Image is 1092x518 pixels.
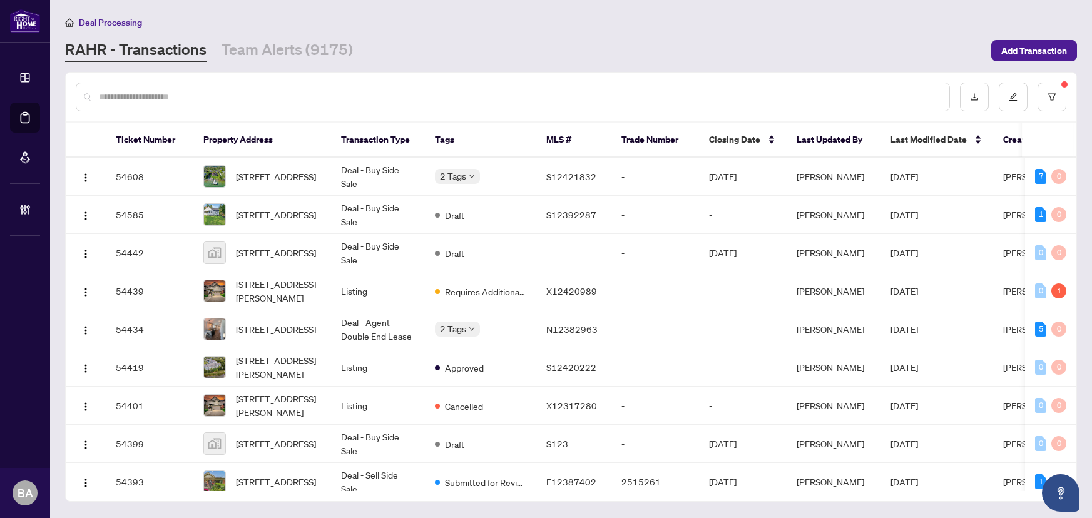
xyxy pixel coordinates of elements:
span: [DATE] [890,323,918,335]
span: Last Modified Date [890,133,967,146]
div: 0 [1035,436,1046,451]
img: thumbnail-img [204,280,225,302]
span: Requires Additional Docs [445,285,526,298]
img: Logo [81,325,91,335]
td: [DATE] [699,463,787,501]
span: filter [1048,93,1056,101]
div: 0 [1035,360,1046,375]
td: - [611,425,699,463]
span: download [970,93,979,101]
span: S12421832 [546,171,596,182]
span: S12392287 [546,209,596,220]
span: [PERSON_NAME] [1003,209,1071,220]
span: [STREET_ADDRESS] [236,246,316,260]
td: Deal - Buy Side Sale [331,158,425,196]
td: Listing [331,348,425,387]
span: [PERSON_NAME] [1003,247,1071,258]
span: 2 Tags [440,169,466,183]
span: [PERSON_NAME] [1003,438,1071,449]
img: thumbnail-img [204,204,225,225]
button: Add Transaction [991,40,1077,61]
div: 0 [1051,360,1066,375]
th: MLS # [536,123,611,158]
td: 54585 [106,196,193,234]
div: 0 [1051,169,1066,184]
span: X12317280 [546,400,597,411]
span: [STREET_ADDRESS] [236,208,316,221]
span: Draft [445,208,464,222]
span: [DATE] [890,285,918,297]
button: Open asap [1042,474,1079,512]
th: Last Modified Date [880,123,993,158]
span: Closing Date [709,133,760,146]
td: [PERSON_NAME] [787,272,880,310]
td: - [611,387,699,425]
span: Submitted for Review [445,475,526,489]
td: [PERSON_NAME] [787,158,880,196]
img: thumbnail-img [204,318,225,340]
button: Logo [76,434,96,454]
button: Logo [76,205,96,225]
span: [DATE] [890,400,918,411]
img: thumbnail-img [204,357,225,378]
span: BA [18,484,33,502]
th: Closing Date [699,123,787,158]
td: - [699,387,787,425]
img: thumbnail-img [204,395,225,416]
div: 0 [1051,398,1066,413]
span: Draft [445,246,464,260]
span: E12387402 [546,476,596,487]
td: - [611,310,699,348]
button: Logo [76,166,96,186]
td: [PERSON_NAME] [787,196,880,234]
img: Logo [81,478,91,488]
button: Logo [76,281,96,301]
button: Logo [76,395,96,415]
span: [STREET_ADDRESS][PERSON_NAME] [236,277,321,305]
th: Ticket Number [106,123,193,158]
td: Listing [331,387,425,425]
td: [PERSON_NAME] [787,387,880,425]
button: edit [999,83,1028,111]
button: Logo [76,319,96,339]
div: 0 [1035,245,1046,260]
div: 0 [1035,398,1046,413]
span: [DATE] [890,438,918,449]
th: Created By [993,123,1068,158]
span: S123 [546,438,568,449]
span: down [469,326,475,332]
span: Cancelled [445,399,483,413]
td: [PERSON_NAME] [787,234,880,272]
td: Deal - Sell Side Sale [331,463,425,501]
td: 54442 [106,234,193,272]
span: [DATE] [890,247,918,258]
span: [PERSON_NAME] [1003,362,1071,373]
td: [DATE] [699,425,787,463]
span: [STREET_ADDRESS] [236,475,316,489]
div: 0 [1051,245,1066,260]
td: - [611,234,699,272]
span: Draft [445,437,464,451]
button: download [960,83,989,111]
img: Logo [81,363,91,373]
td: - [699,310,787,348]
td: Deal - Buy Side Sale [331,234,425,272]
span: Deal Processing [79,17,142,28]
span: [PERSON_NAME] [1003,285,1071,297]
img: logo [10,9,40,33]
img: Logo [81,249,91,259]
img: Logo [81,440,91,450]
td: - [699,196,787,234]
td: 54608 [106,158,193,196]
span: [STREET_ADDRESS] [236,322,316,336]
span: Add Transaction [1001,41,1067,61]
img: thumbnail-img [204,471,225,492]
a: Team Alerts (9175) [222,39,353,62]
td: 2515261 [611,463,699,501]
td: - [699,272,787,310]
button: Logo [76,243,96,263]
span: [STREET_ADDRESS] [236,170,316,183]
span: down [469,173,475,180]
div: 7 [1035,169,1046,184]
img: thumbnail-img [204,433,225,454]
